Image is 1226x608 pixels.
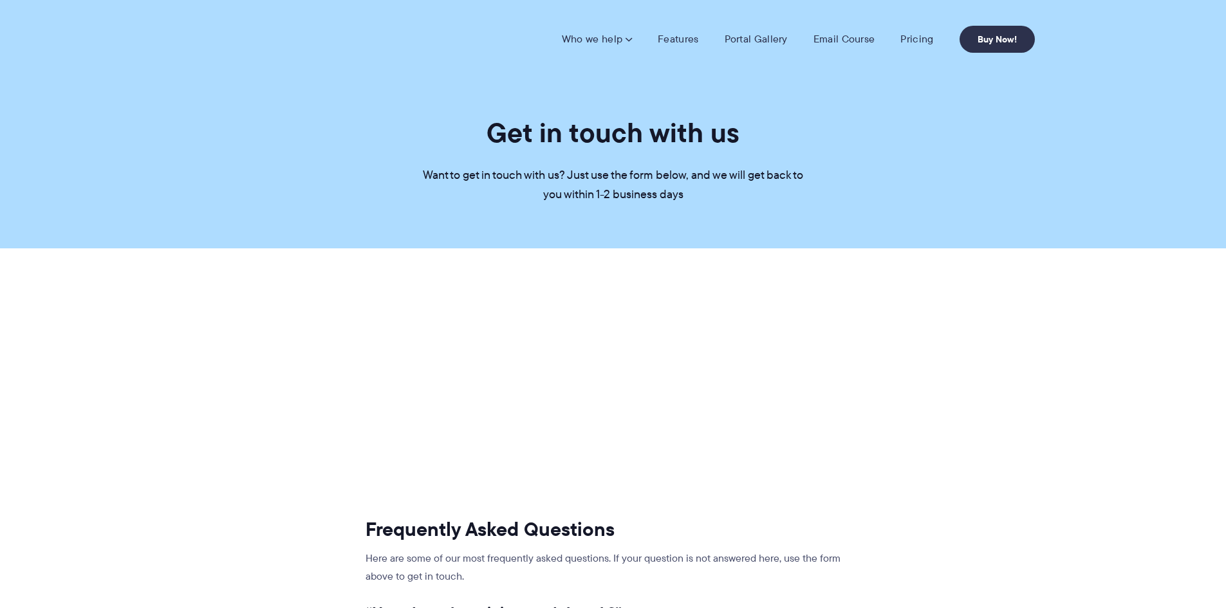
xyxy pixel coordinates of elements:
p: Want to get in touch with us? Just use the form below, and we will get back to you within 1-2 bus... [420,166,806,205]
a: Buy Now! [960,26,1035,53]
a: Features [658,33,698,46]
p: Here are some of our most frequently asked questions. If your question is not answered here, use ... [366,549,860,585]
a: Pricing [900,33,933,46]
a: Who we help [562,33,632,46]
h2: Frequently Asked Questions [366,517,860,542]
h1: Get in touch with us [487,116,739,150]
iframe: Contact form [366,347,860,493]
a: Email Course [813,33,875,46]
a: Portal Gallery [725,33,788,46]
